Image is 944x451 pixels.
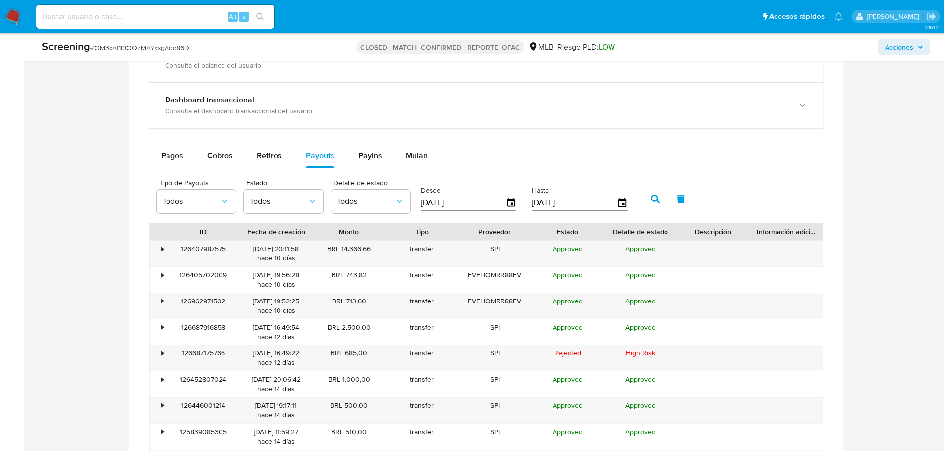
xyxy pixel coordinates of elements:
[926,11,937,22] a: Salir
[885,39,913,55] span: Acciones
[834,12,843,21] a: Notificaciones
[36,10,274,23] input: Buscar usuario o caso...
[769,11,825,22] span: Accesos rápidos
[867,12,923,21] p: nicolas.tyrkiel@mercadolibre.com
[229,12,237,21] span: Alt
[557,42,615,52] span: Riesgo PLD:
[925,23,939,31] span: 3.161.2
[528,42,554,52] div: MLB
[599,41,615,52] span: LOW
[250,10,270,24] button: search-icon
[878,39,930,55] button: Acciones
[42,38,90,54] b: Screening
[356,40,524,54] p: CLOSED - MATCH_CONFIRMED - REPORTE_OFAC
[242,12,245,21] span: s
[90,43,189,52] span: # QM3cAf1I9OQzMAYxxgAdc86D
